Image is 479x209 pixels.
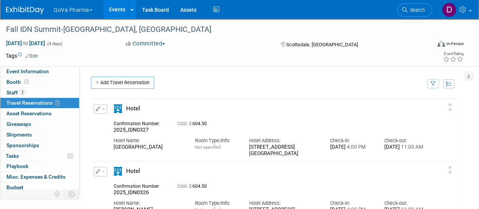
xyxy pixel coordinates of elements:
a: Shipments [0,130,79,140]
a: Asset Reservations [0,108,79,119]
a: Playbook [0,161,79,171]
span: (4 days) [47,41,62,46]
span: Scottsdale, [GEOGRAPHIC_DATA] [286,42,357,47]
div: Fall IDN Summit-[GEOGRAPHIC_DATA], [GEOGRAPHIC_DATA] [3,23,425,36]
div: [GEOGRAPHIC_DATA] [114,144,184,151]
div: Check-out: [384,137,427,144]
span: Staff [6,90,25,96]
span: Cost: $ [177,121,192,126]
span: 604.50 [177,121,210,126]
a: Giveaways [0,119,79,129]
span: Search [407,7,425,13]
span: to [22,40,29,46]
a: Budget [0,182,79,193]
span: 11:00 AM [400,144,423,150]
i: Filter by Traveler [431,82,436,86]
span: Asset Reservations [6,110,51,116]
div: Check-out: [384,200,427,207]
div: Check-in: [330,137,373,144]
span: Hotel [126,168,140,174]
div: Event Format [397,39,464,51]
span: Tasks [6,153,19,159]
div: [DATE] [384,144,427,151]
div: [DATE] [330,144,373,151]
img: ExhibitDay [6,6,44,14]
span: Misc. Expenses & Credits [6,174,66,180]
span: 2025_IDN0327 [114,127,149,133]
a: Misc. Expenses & Credits [0,172,79,182]
div: Room Type/Info: [195,137,238,144]
span: Cost: $ [177,184,192,189]
div: Hotel Name: [114,137,184,144]
span: Budget [6,184,23,190]
span: Giveaways [6,121,31,127]
a: Add Travel Reservation [91,77,154,89]
span: Hotel [126,105,140,112]
div: Confirmation Number: [114,181,166,189]
div: Check-in: [330,200,373,207]
span: Booth [6,79,30,85]
img: Danielle Mitchell [442,3,456,17]
span: 2025_IDN0326 [114,189,149,195]
span: Event Information [6,68,49,74]
div: Confirmation Number: [114,119,166,127]
i: Hotel [114,104,122,113]
span: Sponsorships [6,142,39,148]
span: [DATE] [DATE] [6,40,45,47]
span: 3 [55,100,60,106]
a: Staff2 [0,88,79,98]
a: Booth [0,77,79,87]
span: 604.50 [177,184,210,189]
a: Search [397,3,432,17]
a: Event Information [0,66,79,77]
div: Hotel Address: [249,137,319,144]
img: Format-Inperson.png [437,41,445,47]
span: Playbook [6,163,28,169]
div: [STREET_ADDRESS] [GEOGRAPHIC_DATA] [249,144,319,157]
a: Edit [25,53,38,59]
a: Tasks [0,151,79,161]
td: Personalize Event Tab Strip [51,189,64,199]
span: Shipments [6,132,32,138]
button: Committed [123,40,168,48]
span: Booth not reserved yet [23,79,30,85]
span: Travel Reservations [6,100,60,106]
a: Travel Reservations3 [0,98,79,108]
div: In-Person [446,41,464,47]
div: Room Type/Info: [195,200,238,207]
i: Hotel [114,167,122,176]
span: 2 [20,90,25,95]
div: Event Rating [443,52,463,56]
a: Sponsorships [0,140,79,151]
td: Toggle Event Tabs [64,189,80,199]
i: Click and drag to move item [448,104,452,111]
i: Click and drag to move item [448,166,452,174]
span: Not specified [195,145,220,150]
div: Hotel Address: [249,200,319,207]
td: Tags [6,52,38,60]
div: Hotel Name: [114,200,184,207]
span: 4:00 PM [346,144,366,150]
